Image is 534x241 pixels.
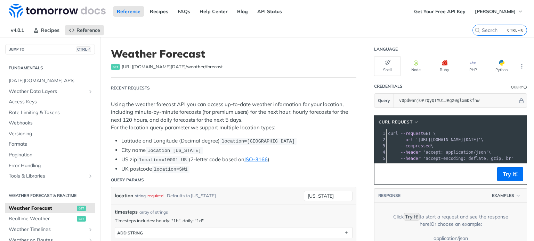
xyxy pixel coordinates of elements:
[244,156,268,163] a: ISO-3166
[388,137,484,142] span: \
[111,101,356,132] p: Using the weather forecast API you can access up-to-date weather information for your location, i...
[519,63,525,69] svg: More ellipsis
[400,150,421,155] span: --header
[403,56,429,76] button: Node
[379,119,412,125] span: cURL Request
[5,76,95,86] a: [DATE][DOMAIN_NAME] APIs
[253,6,286,17] a: API Status
[5,97,95,107] a: Access Keys
[511,85,523,90] div: Query
[30,25,63,35] a: Recipes
[5,214,95,224] a: Realtime Weatherget
[117,230,143,235] div: ADD string
[400,156,421,161] span: --header
[121,137,356,145] li: Latitude and Longitude (Decimal degree)
[111,177,144,183] div: Query Params
[489,192,523,199] button: Examples
[9,152,93,158] span: Pagination
[139,209,168,215] div: array of strings
[167,191,216,201] div: Defaults to [US_STATE]
[5,129,95,139] a: Versioning
[221,139,295,144] span: location=[GEOGRAPHIC_DATA]
[9,226,86,233] span: Weather Timelines
[196,6,232,17] a: Help Center
[154,167,187,172] span: location=SW1
[9,88,86,95] span: Weather Data Layers
[147,148,201,153] span: location=[US_STATE]
[115,227,352,238] button: ADD string
[374,143,386,149] div: 3
[5,171,95,181] a: Tools & LibrariesShow subpages for Tools & Libraries
[374,94,394,107] button: Query
[9,215,75,222] span: Realtime Weather
[400,144,431,148] span: --compressed
[374,149,386,155] div: 4
[5,203,95,214] a: Weather Forecastget
[135,191,146,201] div: string
[9,130,93,137] span: Versioning
[374,130,386,137] div: 1
[76,46,91,52] span: CTRL-/
[378,169,388,179] button: Copy to clipboard
[111,85,150,91] div: Recent Requests
[122,63,223,70] span: https://api.tomorrow.io/v4/weather/forecast
[146,6,172,17] a: Recipes
[475,27,480,33] svg: Search
[388,144,433,148] span: \
[7,25,28,35] span: v4.0.1
[423,156,513,161] span: 'accept-encoding: deflate, gzip, br'
[396,94,518,107] input: apikey
[415,137,481,142] span: '[URL][DOMAIN_NAME][DATE]'
[5,192,95,199] h2: Weather Forecast & realtime
[400,131,423,136] span: --request
[475,8,516,15] span: [PERSON_NAME]
[121,146,356,154] li: City name
[378,97,390,104] span: Query
[121,165,356,173] li: UK postcode
[233,6,252,17] a: Blog
[65,25,104,35] a: Reference
[5,150,95,160] a: Pagination
[374,46,398,52] div: Language
[147,191,163,201] div: required
[423,150,488,155] span: 'accept: application/json'
[374,155,386,162] div: 5
[524,86,527,89] i: Information
[497,167,523,181] button: Try It!
[374,83,403,89] div: Credentials
[88,89,93,94] button: Show subpages for Weather Data Layers
[505,27,525,34] kbd: CTRL-K
[385,213,516,228] div: Click to start a request and see the response here! Or choose an example:
[113,6,144,17] a: Reference
[139,157,187,163] span: location=10001 US
[410,6,469,17] a: Get Your Free API Key
[492,192,514,199] span: Examples
[9,77,93,84] span: [DATE][DOMAIN_NAME] APIs
[431,56,458,76] button: Ruby
[115,217,353,224] p: Timesteps includes: hourly: "1h", daily: "1d"
[378,192,401,199] button: RESPONSE
[9,141,93,148] span: Formats
[9,205,75,212] span: Weather Forecast
[9,98,93,105] span: Access Keys
[9,173,86,180] span: Tools & Libraries
[88,227,93,232] button: Show subpages for Weather Timelines
[77,206,86,211] span: get
[41,27,59,33] span: Recipes
[376,119,421,126] button: cURL Request
[9,162,93,169] span: Error Handling
[374,137,386,143] div: 2
[404,213,420,221] code: Try It!
[111,48,356,60] h1: Weather Forecast
[5,139,95,149] a: Formats
[5,161,95,171] a: Error Handling
[76,27,100,33] span: Reference
[5,44,95,54] button: JUMP TOCTRL-/
[511,85,527,90] div: QueryInformation
[388,131,436,136] span: GET \
[388,131,398,136] span: curl
[9,4,106,18] img: Tomorrow.io Weather API Docs
[115,208,138,216] span: timesteps
[518,97,525,104] button: Hide
[5,65,95,71] h2: Fundamentals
